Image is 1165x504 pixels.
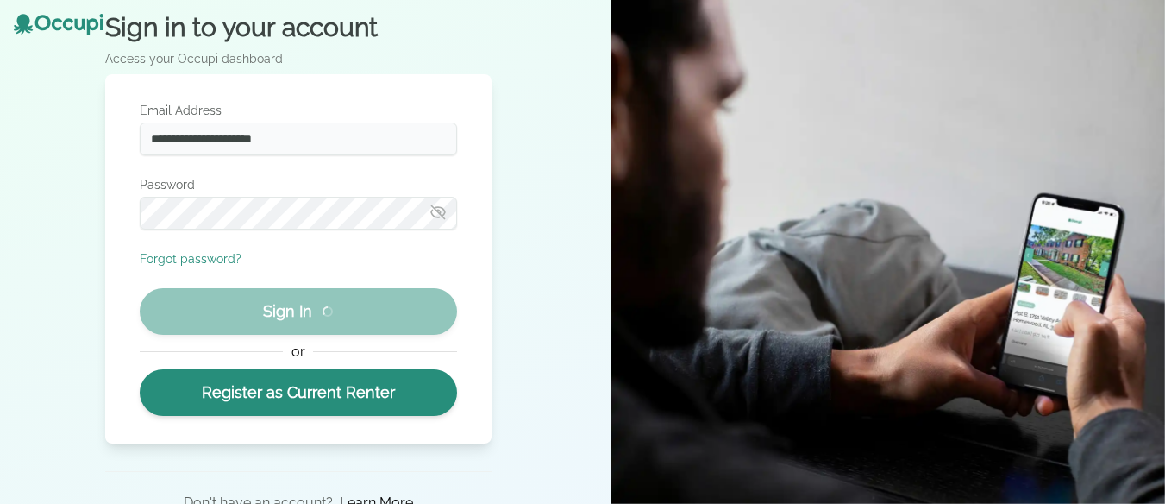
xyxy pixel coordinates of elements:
button: Forgot password? [140,250,241,268]
span: or [283,342,313,362]
label: Email Address [140,102,457,119]
p: Access your Occupi dashboard [105,50,492,67]
h2: Sign in to your account [105,12,492,43]
a: Register as Current Renter [140,369,457,416]
label: Password [140,176,457,193]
